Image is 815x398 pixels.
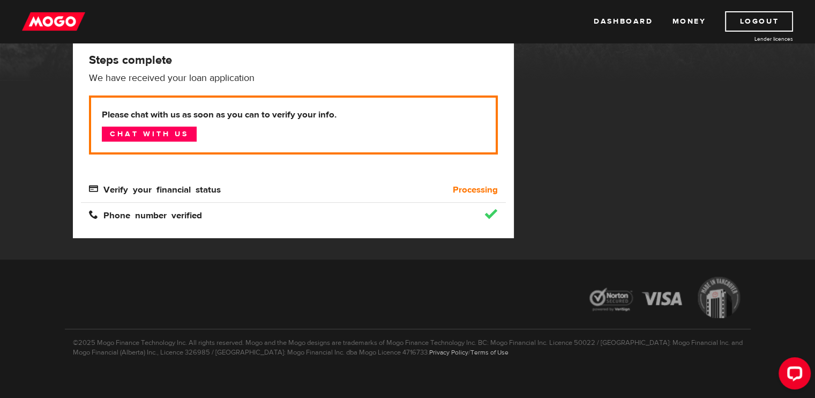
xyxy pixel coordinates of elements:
[89,72,498,85] p: We have received your loan application
[594,11,653,32] a: Dashboard
[713,35,793,43] a: Lender licences
[770,353,815,398] iframe: LiveChat chat widget
[22,11,85,32] img: mogo_logo-11ee424be714fa7cbb0f0f49df9e16ec.png
[89,53,498,68] h4: Steps complete
[725,11,793,32] a: Logout
[89,210,202,219] span: Phone number verified
[429,348,468,357] a: Privacy Policy
[65,329,751,357] p: ©2025 Mogo Finance Technology Inc. All rights reserved. Mogo and the Mogo designs are trademarks ...
[470,348,509,357] a: Terms of Use
[89,184,221,193] span: Verify your financial status
[102,108,485,121] b: Please chat with us as soon as you can to verify your info.
[672,11,706,32] a: Money
[453,183,498,196] b: Processing
[102,127,197,142] a: Chat with us
[579,269,751,329] img: legal-icons-92a2ffecb4d32d839781d1b4e4802d7b.png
